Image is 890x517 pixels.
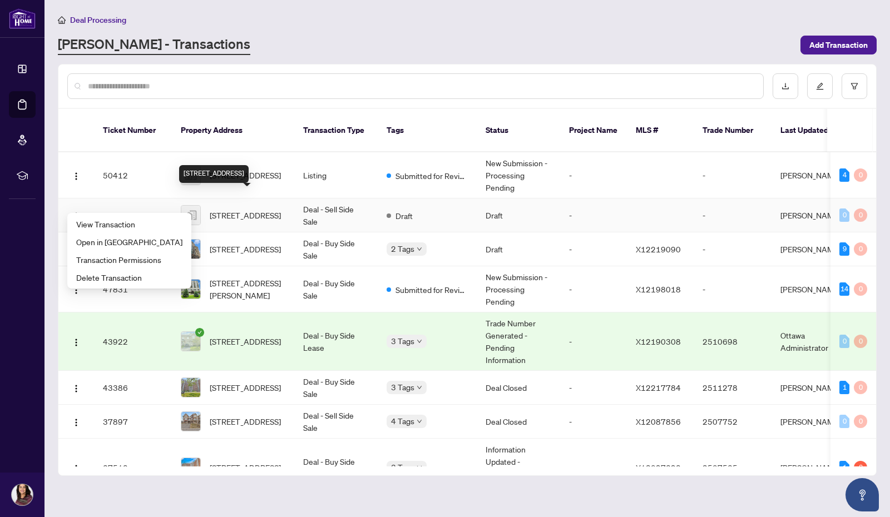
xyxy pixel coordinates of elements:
span: download [782,82,789,90]
td: 2511278 [694,371,772,405]
span: Submitted for Review [395,170,468,182]
th: Project Name [560,109,627,152]
td: [PERSON_NAME] [772,152,855,198]
span: 3 Tags [391,461,414,474]
div: 0 [839,415,849,428]
td: Information Updated - Processing Pending [477,439,560,497]
button: edit [807,73,833,99]
td: - [560,198,627,232]
td: 43922 [94,312,172,371]
button: Logo [67,379,85,396]
span: Submitted for Review [395,284,468,296]
div: 0 [854,282,867,296]
span: [STREET_ADDRESS] [210,209,281,221]
td: Trade Number Generated - Pending Information [477,312,560,371]
span: X12087856 [636,416,681,426]
span: X12198018 [636,284,681,294]
img: Logo [72,286,81,295]
td: 2507752 [694,405,772,439]
span: X12190308 [636,336,681,346]
div: 0 [854,168,867,182]
td: - [694,266,772,312]
div: 1 [839,461,849,474]
span: X12219090 [636,244,681,254]
td: Deal - Buy Side Lease [294,312,378,371]
button: Logo [67,332,85,350]
span: View Transaction [76,218,182,230]
div: 2 [854,461,867,474]
img: logo [9,8,36,29]
span: Add Transaction [809,36,868,54]
span: check-circle [195,328,204,337]
td: Deal Closed [477,371,560,405]
td: New Submission - Processing Pending [477,152,560,198]
td: - [560,405,627,439]
div: 1 [839,381,849,394]
th: Trade Number [694,109,772,152]
button: Open asap [845,478,879,511]
div: 9 [839,242,849,256]
span: down [417,465,422,470]
img: Logo [72,384,81,393]
div: 4 [839,168,849,182]
td: New Submission - Processing Pending [477,266,560,312]
div: 0 [854,335,867,348]
button: filter [842,73,867,99]
td: [PERSON_NAME] [772,198,855,232]
img: thumbnail-img [181,458,200,477]
td: 50411 [94,198,172,232]
td: Deal - Buy Side Sale [294,439,378,497]
td: - [694,232,772,266]
div: 14 [839,282,849,296]
img: Logo [72,338,81,347]
td: [PERSON_NAME] [772,371,855,405]
div: 0 [854,415,867,428]
td: Deal Closed [477,405,560,439]
span: 4 Tags [391,415,414,427]
th: Last Updated By [772,109,855,152]
button: Logo [67,166,85,184]
span: 2 Tags [391,242,414,255]
img: Logo [72,172,81,181]
td: 37518 [94,439,172,497]
td: [PERSON_NAME] [772,439,855,497]
img: thumbnail-img [181,378,200,397]
div: 0 [854,208,867,222]
td: 37897 [94,405,172,439]
button: Add Transaction [800,36,877,54]
td: - [560,312,627,371]
span: home [58,16,66,24]
img: thumbnail-img [181,280,200,299]
td: [PERSON_NAME] [772,266,855,312]
span: [STREET_ADDRESS] [210,243,281,255]
span: Draft [395,210,413,222]
span: down [417,339,422,344]
td: - [560,266,627,312]
td: Deal - Buy Side Sale [294,266,378,312]
div: [STREET_ADDRESS] [179,165,249,183]
td: 50412 [94,152,172,198]
span: down [417,385,422,390]
td: Ottawa Administrator [772,312,855,371]
div: 0 [854,242,867,256]
td: Deal - Sell Side Sale [294,405,378,439]
span: Delete Transaction [76,271,182,284]
span: X12097398 [636,463,681,473]
td: - [560,152,627,198]
img: Logo [72,418,81,427]
button: Logo [67,459,85,476]
span: filter [851,82,858,90]
th: Tags [378,109,477,152]
span: [STREET_ADDRESS] [210,381,281,394]
div: 0 [839,208,849,222]
div: 0 [839,335,849,348]
span: Deal Processing [70,15,126,25]
button: Logo [67,280,85,298]
button: Logo [67,412,85,430]
img: thumbnail-img [181,412,200,431]
span: [STREET_ADDRESS] [210,461,281,474]
td: 47831 [94,266,172,312]
button: Logo [67,206,85,224]
span: [STREET_ADDRESS] [210,415,281,427]
span: [STREET_ADDRESS][PERSON_NAME] [210,277,285,301]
